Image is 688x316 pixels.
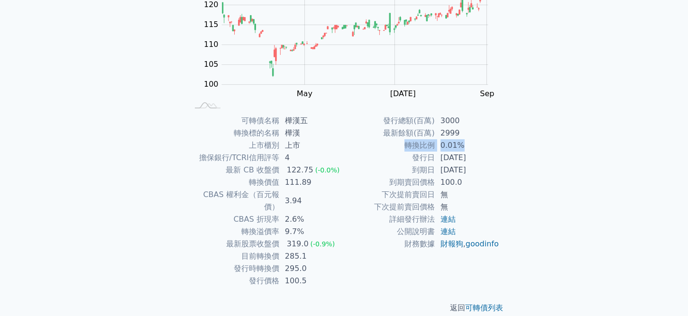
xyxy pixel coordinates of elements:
span: (-0.9%) [311,240,335,248]
td: 無 [435,189,500,201]
td: 9.7% [279,226,344,238]
td: 轉換溢價率 [189,226,279,238]
a: goodinfo [466,239,499,248]
td: 111.89 [279,176,344,189]
td: 詳細發行辦法 [344,213,435,226]
td: 295.0 [279,262,344,275]
td: 發行價格 [189,275,279,287]
td: [DATE] [435,164,500,176]
td: 轉換標的名稱 [189,127,279,139]
td: 上市櫃別 [189,139,279,152]
td: 樺漢五 [279,115,344,127]
td: 目前轉換價 [189,250,279,262]
td: 最新餘額(百萬) [344,127,435,139]
a: 財報狗 [440,239,463,248]
td: 2999 [435,127,500,139]
div: 319.0 [285,238,311,250]
td: 公開說明書 [344,226,435,238]
td: 到期日 [344,164,435,176]
td: CBAS 權利金（百元報價） [189,189,279,213]
tspan: [DATE] [390,89,416,98]
td: 轉換比例 [344,139,435,152]
td: 100.5 [279,275,344,287]
tspan: May [297,89,312,98]
span: (-0.0%) [315,166,340,174]
td: 發行時轉換價 [189,262,279,275]
div: 122.75 [285,164,315,176]
td: 4 [279,152,344,164]
a: 可轉債列表 [466,303,504,312]
td: 樺漢 [279,127,344,139]
tspan: Sep [480,89,494,98]
td: 下次提前賣回價格 [344,201,435,213]
td: 到期賣回價格 [344,176,435,189]
a: 連結 [440,227,456,236]
td: 可轉債名稱 [189,115,279,127]
a: 連結 [440,215,456,224]
td: CBAS 折現率 [189,213,279,226]
td: , [435,238,500,250]
td: 轉換價值 [189,176,279,189]
tspan: 110 [204,40,219,49]
td: 財務數據 [344,238,435,250]
td: 無 [435,201,500,213]
td: 100.0 [435,176,500,189]
td: 下次提前賣回日 [344,189,435,201]
td: 3000 [435,115,500,127]
td: 0.01% [435,139,500,152]
td: 最新 CB 收盤價 [189,164,279,176]
td: 擔保銀行/TCRI信用評等 [189,152,279,164]
td: 發行日 [344,152,435,164]
td: 2.6% [279,213,344,226]
td: 285.1 [279,250,344,262]
tspan: 100 [204,80,219,89]
td: 最新股票收盤價 [189,238,279,250]
tspan: 115 [204,20,219,29]
tspan: 105 [204,60,219,69]
td: 上市 [279,139,344,152]
td: [DATE] [435,152,500,164]
p: 返回 [177,302,511,314]
td: 3.94 [279,189,344,213]
td: 發行總額(百萬) [344,115,435,127]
